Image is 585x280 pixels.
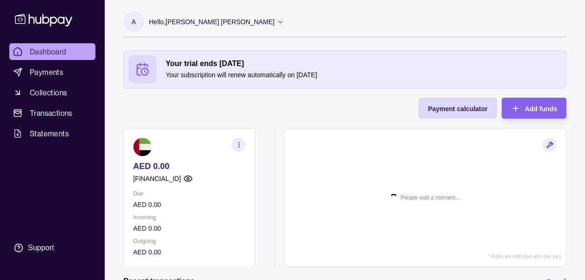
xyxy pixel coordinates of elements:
[401,193,461,203] p: Please wait a moment…
[149,17,275,27] p: Hello, [PERSON_NAME] [PERSON_NAME]
[525,105,557,113] span: Add funds
[133,188,246,199] p: Due
[28,243,54,253] div: Support
[9,43,95,60] a: Dashboard
[166,70,561,80] p: Your subscription will renew automatically on [DATE]
[30,67,63,78] span: Payments
[133,236,246,246] p: Outgoing
[9,105,95,121] a: Transactions
[30,87,67,98] span: Collections
[166,59,561,69] h2: Your trial ends [DATE]
[9,84,95,101] a: Collections
[133,223,246,233] p: AED 0.00
[428,105,487,113] span: Payment calculator
[418,98,497,119] button: Payment calculator
[9,238,95,258] a: Support
[488,254,561,259] p: * Rates are indicative and may vary
[30,107,73,119] span: Transactions
[133,138,152,156] img: ae
[133,200,246,210] p: AED 0.00
[9,125,95,142] a: Statements
[133,161,246,171] p: AED 0.00
[502,98,566,119] button: Add funds
[9,64,95,80] a: Payments
[133,173,181,184] p: [FINANCIAL_ID]
[133,247,246,257] p: AED 0.00
[133,212,246,222] p: Incoming
[30,46,67,57] span: Dashboard
[132,17,136,27] p: A
[30,128,69,139] span: Statements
